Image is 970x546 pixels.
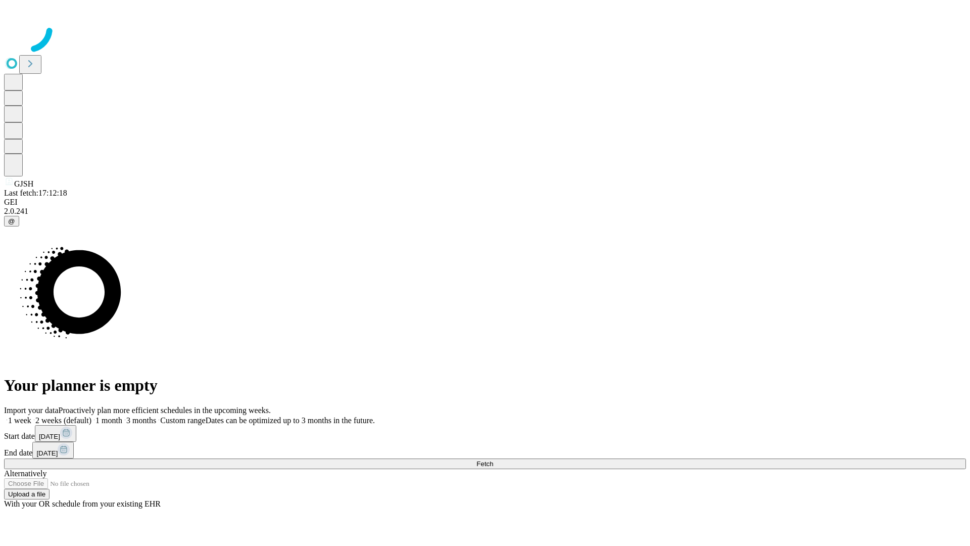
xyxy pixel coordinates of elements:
[8,217,15,225] span: @
[4,425,966,442] div: Start date
[4,189,67,197] span: Last fetch: 17:12:18
[35,425,76,442] button: [DATE]
[4,442,966,459] div: End date
[206,416,375,425] span: Dates can be optimized up to 3 months in the future.
[4,207,966,216] div: 2.0.241
[4,198,966,207] div: GEI
[4,406,59,415] span: Import your data
[32,442,74,459] button: [DATE]
[4,459,966,469] button: Fetch
[476,460,493,468] span: Fetch
[4,469,46,478] span: Alternatively
[160,416,205,425] span: Custom range
[4,376,966,395] h1: Your planner is empty
[4,216,19,226] button: @
[4,489,50,499] button: Upload a file
[126,416,156,425] span: 3 months
[59,406,271,415] span: Proactively plan more efficient schedules in the upcoming weeks.
[36,449,58,457] span: [DATE]
[39,433,60,440] span: [DATE]
[8,416,31,425] span: 1 week
[95,416,122,425] span: 1 month
[14,179,33,188] span: GJSH
[35,416,91,425] span: 2 weeks (default)
[4,499,161,508] span: With your OR schedule from your existing EHR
